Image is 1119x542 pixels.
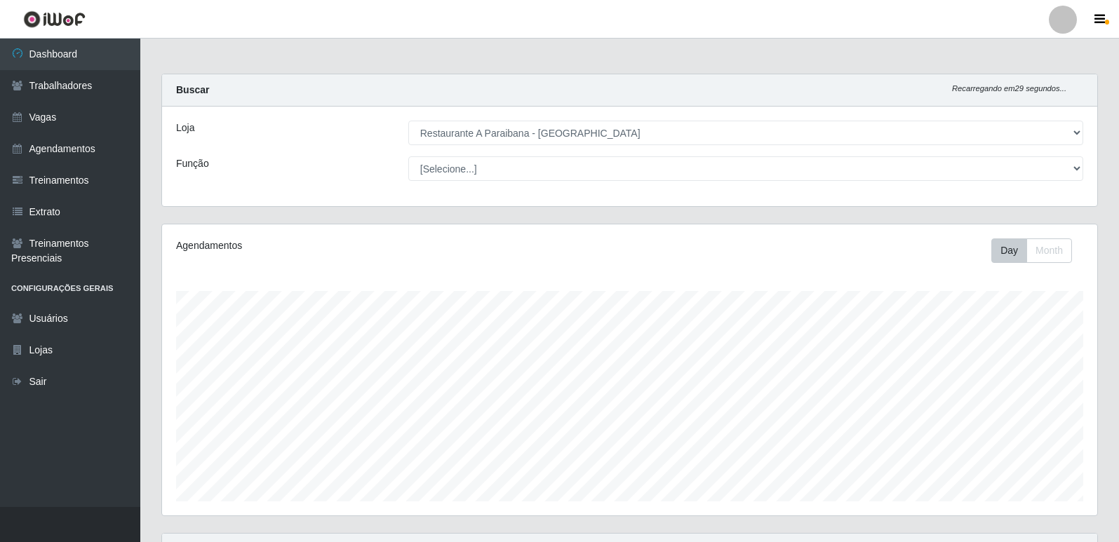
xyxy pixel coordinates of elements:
i: Recarregando em 29 segundos... [952,84,1066,93]
div: First group [991,238,1072,263]
div: Agendamentos [176,238,542,253]
label: Função [176,156,209,171]
button: Month [1026,238,1072,263]
label: Loja [176,121,194,135]
strong: Buscar [176,84,209,95]
div: Toolbar with button groups [991,238,1083,263]
img: CoreUI Logo [23,11,86,28]
button: Day [991,238,1027,263]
